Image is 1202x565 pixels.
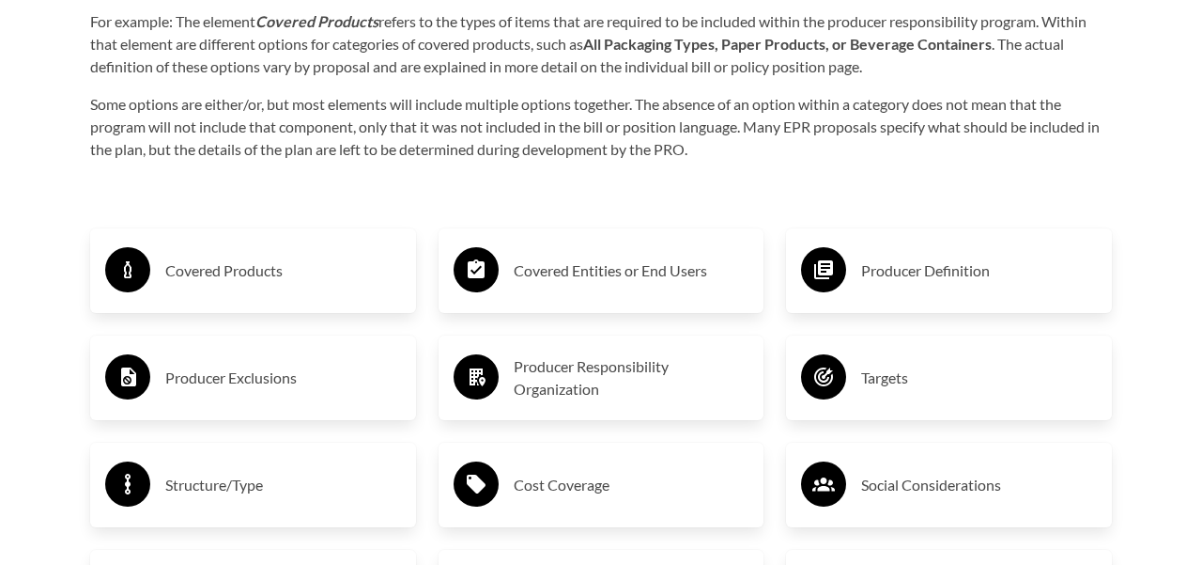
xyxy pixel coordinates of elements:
[255,12,378,30] strong: Covered Products
[90,93,1112,161] p: Some options are either/or, but most elements will include multiple options together. The absence...
[514,355,749,400] h3: Producer Responsibility Organization
[514,470,749,500] h3: Cost Coverage
[90,10,1112,78] p: For example: The element refers to the types of items that are required to be included within the...
[861,363,1097,393] h3: Targets
[861,256,1097,286] h3: Producer Definition
[165,470,401,500] h3: Structure/Type
[514,256,749,286] h3: Covered Entities or End Users
[165,363,401,393] h3: Producer Exclusions
[165,256,401,286] h3: Covered Products
[583,35,992,53] strong: All Packaging Types, Paper Products, or Beverage Containers
[861,470,1097,500] h3: Social Considerations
